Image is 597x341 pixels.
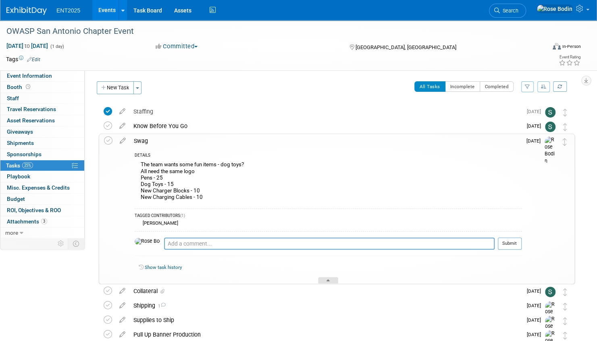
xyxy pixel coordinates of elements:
[23,43,31,49] span: to
[6,162,33,169] span: Tasks
[480,81,514,92] button: Completed
[54,238,68,249] td: Personalize Event Tab Strip
[527,109,545,114] span: [DATE]
[0,205,84,216] a: ROI, Objectives & ROO
[7,196,25,202] span: Budget
[563,138,567,146] i: Move task
[355,44,456,50] span: [GEOGRAPHIC_DATA], [GEOGRAPHIC_DATA]
[7,95,19,101] span: Staff
[135,159,522,204] div: The team wants some fun items - dog toys? All need the same logo Pens - 25 Dog Toys - 15 New Char...
[445,81,480,92] button: Incomplete
[115,331,129,338] a: edit
[7,128,33,135] span: Giveaways
[527,317,545,323] span: [DATE]
[50,44,64,49] span: (1 day)
[135,213,522,220] div: TAGGED CONTRIBUTORS
[489,4,526,18] a: Search
[129,105,522,118] div: Staffing
[145,265,182,270] a: Show task history
[135,238,160,245] img: Rose Bodin
[559,55,580,59] div: Event Rating
[500,8,518,14] span: Search
[545,122,555,132] img: Stephanie Silva
[7,140,34,146] span: Shipments
[129,119,522,133] div: Know Before You Go
[563,332,567,339] i: Move task
[545,287,555,297] img: Stephanie Silva
[545,136,557,165] img: Rose Bodin
[0,171,84,182] a: Playbook
[129,284,522,298] div: Collateral
[0,93,84,104] a: Staff
[0,160,84,171] a: Tasks25%
[414,81,445,92] button: All Tasks
[537,4,573,13] img: Rose Bodin
[527,332,545,337] span: [DATE]
[130,134,522,148] div: Swag
[115,108,129,115] a: edit
[7,218,47,225] span: Attachments
[545,107,555,118] img: Stephanie Silva
[6,42,48,50] span: [DATE] [DATE]
[115,316,129,324] a: edit
[562,43,581,50] div: In-Person
[0,82,84,93] a: Booth
[115,302,129,309] a: edit
[0,104,84,115] a: Travel Reservations
[41,218,47,224] span: 3
[7,173,30,180] span: Playbook
[155,304,166,309] span: 1
[129,313,522,327] div: Supplies to Ship
[135,153,522,159] div: DETAILS
[0,70,84,81] a: Event Information
[116,137,130,145] a: edit
[4,24,532,39] div: OWASP San Antonio Chapter Event
[0,138,84,149] a: Shipments
[153,42,201,51] button: Committed
[527,123,545,129] span: [DATE]
[180,213,185,218] span: (1)
[27,57,40,62] a: Edit
[527,303,545,308] span: [DATE]
[527,288,545,294] span: [DATE]
[563,317,567,325] i: Move task
[7,151,42,157] span: Sponsorships
[24,84,32,90] span: Booth not reserved yet
[545,301,557,330] img: Rose Bodin
[553,43,561,50] img: Format-Inperson.png
[6,7,47,15] img: ExhibitDay
[0,126,84,137] a: Giveaways
[7,207,61,213] span: ROI, Objectives & ROO
[0,182,84,193] a: Misc. Expenses & Credits
[0,149,84,160] a: Sponsorships
[68,238,85,249] td: Toggle Event Tabs
[0,194,84,205] a: Budget
[563,288,567,296] i: Move task
[498,238,522,250] button: Submit
[495,42,581,54] div: Event Format
[5,229,18,236] span: more
[141,220,178,226] div: [PERSON_NAME]
[563,123,567,131] i: Move task
[22,162,33,168] span: 25%
[0,216,84,227] a: Attachments3
[563,109,567,116] i: Move task
[563,303,567,310] i: Move task
[129,299,522,312] div: Shipping
[115,287,129,295] a: edit
[526,138,545,144] span: [DATE]
[7,184,70,191] span: Misc. Expenses & Credits
[0,227,84,238] a: more
[553,81,567,92] a: Refresh
[7,106,56,112] span: Travel Reservations
[115,122,129,130] a: edit
[97,81,134,94] button: New Task
[7,84,32,90] span: Booth
[7,72,52,79] span: Event Information
[0,115,84,126] a: Asset Reservations
[56,7,80,14] span: ENT2025
[7,117,55,124] span: Asset Reservations
[6,55,40,63] td: Tags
